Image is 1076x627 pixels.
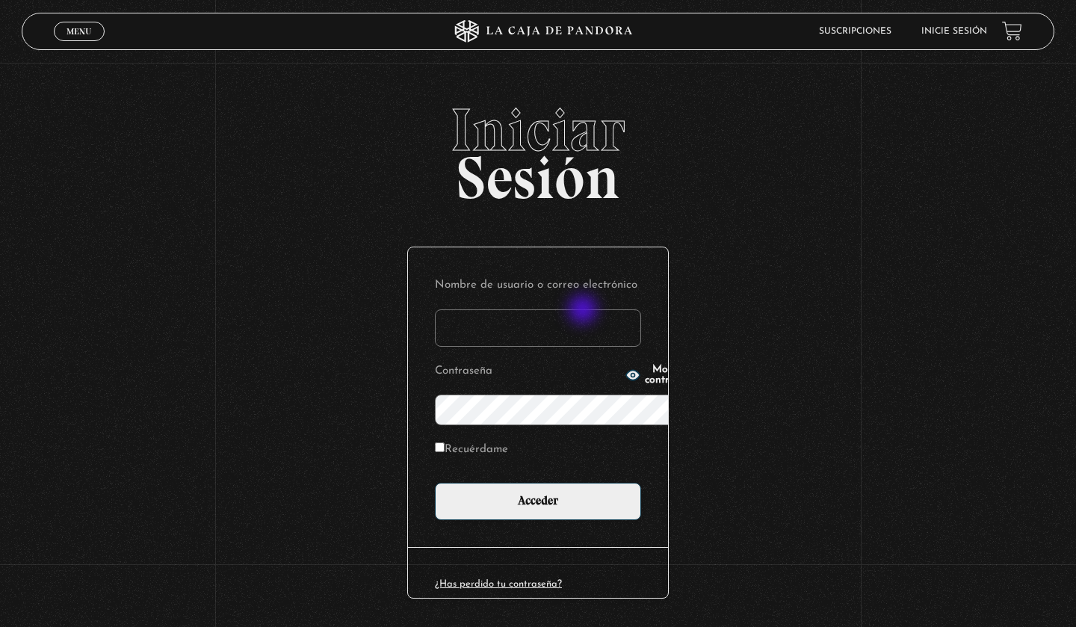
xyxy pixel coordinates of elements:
[435,483,641,520] input: Acceder
[435,442,445,452] input: Recuérdame
[62,40,97,50] span: Cerrar
[1002,21,1022,41] a: View your shopping cart
[435,439,508,462] label: Recuérdame
[67,27,91,36] span: Menu
[435,579,562,589] a: ¿Has perdido tu contraseña?
[435,360,621,383] label: Contraseña
[819,27,891,36] a: Suscripciones
[921,27,987,36] a: Inicie sesión
[625,365,696,386] button: Mostrar contraseña
[645,365,696,386] span: Mostrar contraseña
[22,100,1054,160] span: Iniciar
[22,100,1054,196] h2: Sesión
[435,274,641,297] label: Nombre de usuario o correo electrónico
